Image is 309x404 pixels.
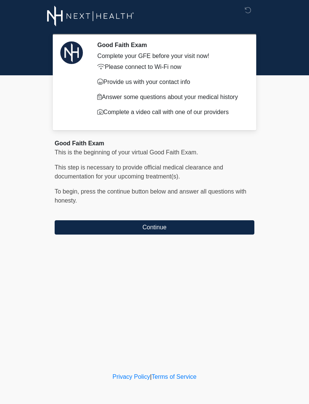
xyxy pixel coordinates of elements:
[97,52,243,61] div: Complete your GFE before your visit now!
[55,220,254,235] button: Continue
[55,149,198,156] span: This is the beginning of your virtual Good Faith Exam.
[55,164,223,180] span: This step is necessary to provide official medical clearance and documentation for your upcoming ...
[97,63,243,72] p: Please connect to Wi-Fi now
[60,41,83,64] img: Agent Avatar
[55,188,246,204] span: To begin, ﻿﻿﻿﻿﻿﻿press the continue button below and answer all questions with honesty.
[150,374,151,380] a: |
[97,78,243,87] p: Provide us with your contact info
[47,6,134,26] img: Next-Health Logo
[55,139,254,148] div: Good Faith Exam
[113,374,150,380] a: Privacy Policy
[97,108,243,117] p: Complete a video call with one of our providers
[97,93,243,102] p: Answer some questions about your medical history
[97,41,243,49] h2: Good Faith Exam
[151,374,196,380] a: Terms of Service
